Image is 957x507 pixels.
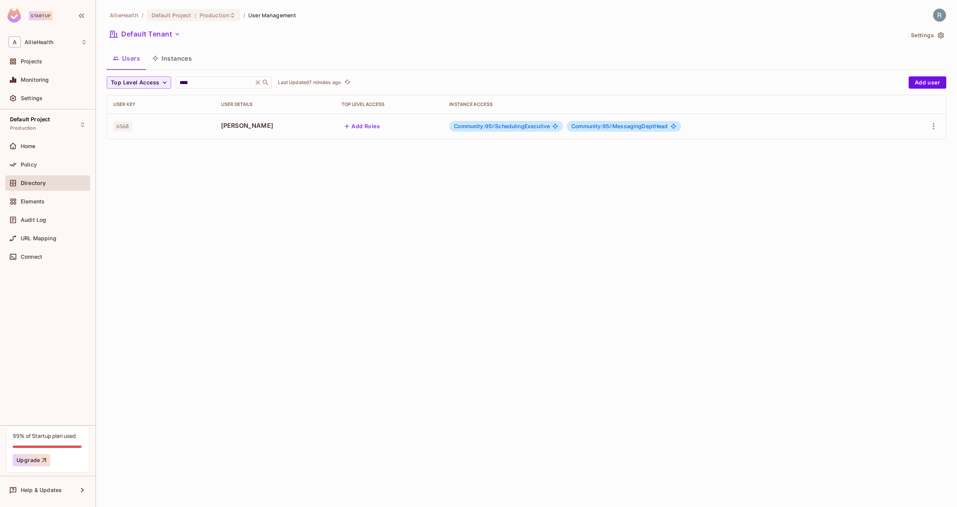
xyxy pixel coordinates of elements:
span: : [194,12,197,18]
span: Policy [21,162,37,168]
button: Add Roles [342,120,383,132]
span: Default Project [10,116,50,122]
li: / [243,12,245,19]
li: / [142,12,144,19]
p: Last Updated 7 minutes ago [278,79,341,86]
button: Top Level Access [107,76,171,89]
button: Add user [909,76,946,89]
span: Community:95 [571,123,612,129]
button: Users [107,49,146,68]
span: 6568 [113,121,132,131]
button: Default Tenant [107,28,183,40]
span: the active workspace [110,12,139,19]
span: # [492,123,495,129]
span: Projects [21,58,42,64]
span: Community:95 [454,123,495,129]
span: Elements [21,198,45,205]
div: 99% of Startup plan used [13,432,76,439]
span: Directory [21,180,46,186]
button: refresh [343,78,352,87]
span: User Management [248,12,296,19]
div: Top Level Access [342,101,437,107]
span: Settings [21,95,43,101]
button: Upgrade [13,454,50,466]
span: Connect [21,254,42,260]
span: MessagingDeptHead [571,123,668,129]
div: User Details [221,101,330,107]
span: SchedulingExecutive [454,123,550,129]
button: Instances [146,49,198,68]
span: Monitoring [21,77,49,83]
span: Production [10,125,36,131]
span: Audit Log [21,217,46,223]
span: Click to refresh data [341,78,352,87]
span: # [609,123,612,129]
span: refresh [344,79,351,86]
div: User Key [113,101,209,107]
span: Production [200,12,229,19]
span: A [8,36,21,48]
span: Top Level Access [111,78,159,88]
img: Rodrigo Mayer [933,9,946,21]
span: Help & Updates [21,487,62,493]
div: Instance Access [449,101,894,107]
button: Settings [908,29,946,41]
img: SReyMgAAAABJRU5ErkJggg== [7,8,21,23]
span: Default Project [152,12,191,19]
span: URL Mapping [21,235,56,241]
span: [PERSON_NAME] [221,121,330,130]
span: Home [21,143,36,149]
div: Startup [29,11,53,20]
span: Workspace: AllieHealth [25,39,53,45]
